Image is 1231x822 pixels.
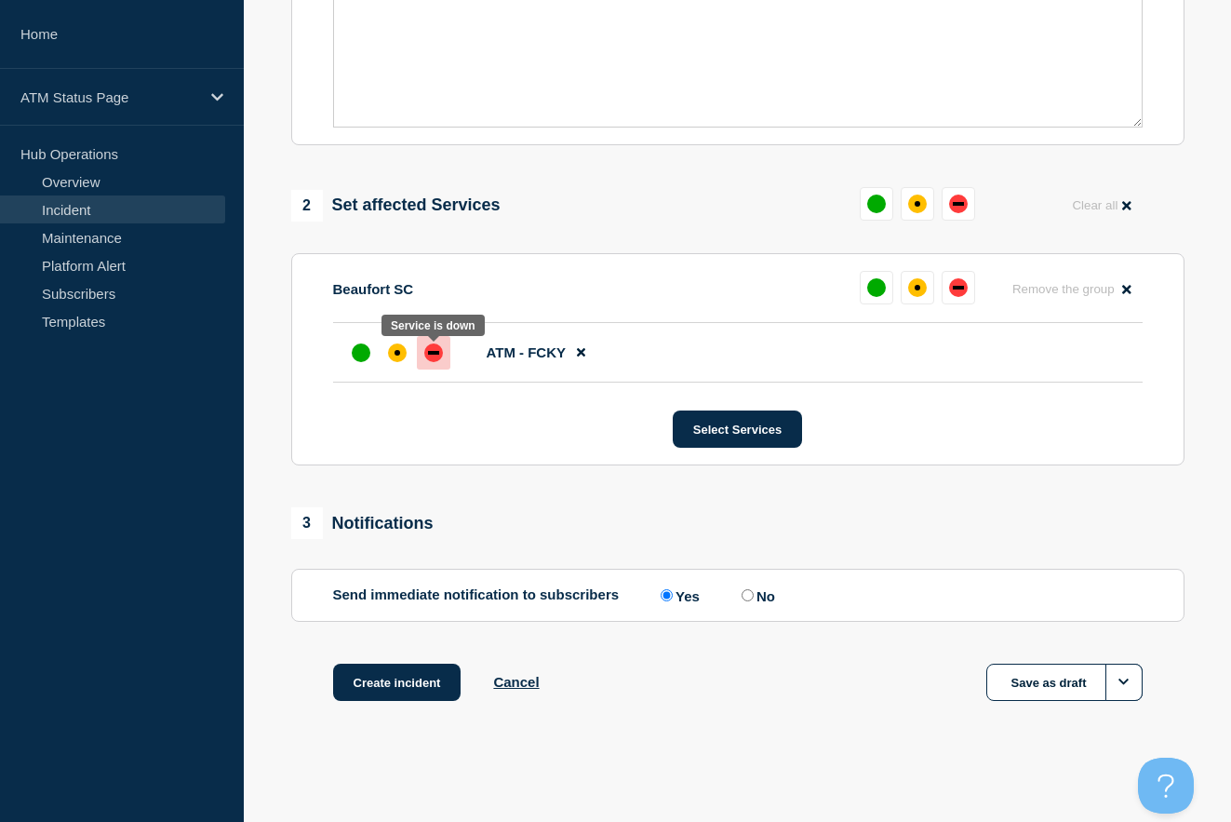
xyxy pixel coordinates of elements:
[333,281,414,297] p: Beaufort SC
[487,344,567,360] span: ATM - FCKY
[1001,271,1143,307] button: Remove the group
[333,586,620,604] p: Send immediate notification to subscribers
[1061,187,1142,223] button: Clear all
[737,586,775,604] label: No
[942,187,975,221] button: down
[742,589,754,601] input: No
[860,271,893,304] button: up
[291,507,323,539] span: 3
[661,589,673,601] input: Yes
[949,195,968,213] div: down
[1105,664,1143,701] button: Options
[673,411,802,448] button: Select Services
[352,344,370,362] div: up
[1138,758,1194,814] iframe: Help Scout Beacon - Open
[291,190,501,222] div: Set affected Services
[949,278,968,297] div: down
[391,319,475,332] div: Service is down
[424,344,443,362] div: down
[333,664,462,701] button: Create incident
[901,271,934,304] button: affected
[942,271,975,304] button: down
[333,586,1143,604] div: Send immediate notification to subscribers
[908,278,927,297] div: affected
[20,89,199,105] p: ATM Status Page
[291,190,323,222] span: 2
[493,674,539,690] button: Cancel
[901,187,934,221] button: affected
[908,195,927,213] div: affected
[986,664,1143,701] button: Save as draft
[388,344,407,362] div: affected
[867,278,886,297] div: up
[867,195,886,213] div: up
[860,187,893,221] button: up
[656,586,700,604] label: Yes
[1012,282,1115,296] span: Remove the group
[291,507,434,539] div: Notifications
